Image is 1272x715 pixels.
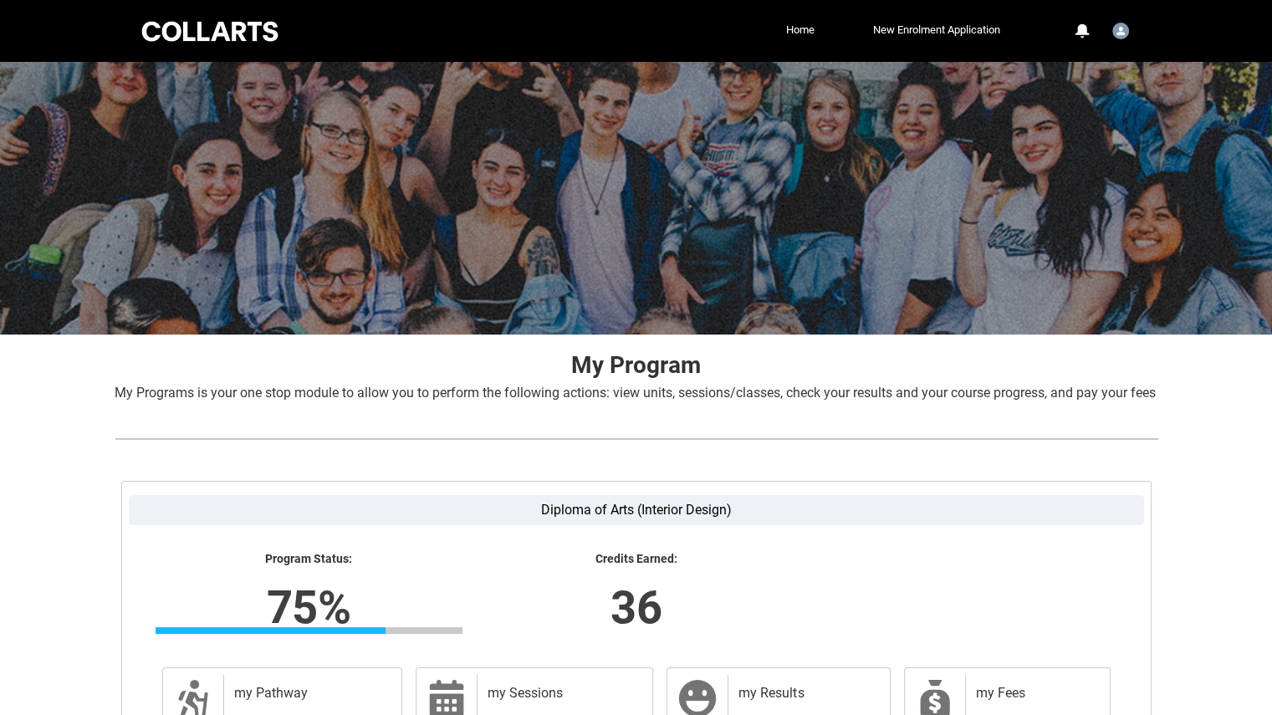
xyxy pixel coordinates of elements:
span: My Programs is your one stop module to allow you to perform the following actions: view units, se... [115,385,1156,401]
a: Home [782,18,819,43]
lightning-formatted-number: 75% [48,573,570,641]
a: New Enrolment Application [869,18,1004,43]
div: Progress Bar [156,627,462,634]
h2: my Pathway [234,685,386,702]
lightning-formatted-text: Credits Earned: [483,552,789,567]
h2: my Fees [976,685,1093,702]
h2: my Sessions [488,685,636,702]
lightning-formatted-number: 36 [375,573,897,641]
label: Diploma of Arts (Interior Design) [129,495,1144,525]
h2: my Results [738,685,872,702]
button: User Profile Student.astruhs.20241866 [1108,16,1133,43]
img: Student.astruhs.20241866 [1112,23,1129,39]
lightning-formatted-text: Program Status: [156,552,462,567]
img: REDU_GREY_LINE [115,430,1158,447]
strong: My Program [571,351,701,379]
